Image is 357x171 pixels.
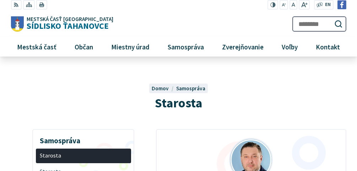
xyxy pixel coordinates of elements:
[279,37,300,56] span: Voľby
[309,37,346,56] a: Kontakt
[219,37,266,56] span: Zverejňovanie
[15,37,59,56] span: Mestská časť
[36,149,131,163] a: Starosta
[325,1,331,9] span: EN
[275,37,304,56] a: Voľby
[176,85,205,92] a: Samospráva
[323,1,332,9] a: EN
[24,16,113,30] span: Sídlisko Ťahanovce
[337,0,346,9] img: Prejsť na Facebook stránku
[161,37,210,56] a: Samospráva
[72,37,96,56] span: Občan
[152,85,169,92] span: Domov
[68,37,99,56] a: Občan
[36,131,131,146] h3: Samospráva
[40,150,127,162] span: Starosta
[155,95,202,111] span: Starosta
[105,37,156,56] a: Miestny úrad
[313,37,342,56] span: Kontakt
[165,37,206,56] span: Samospráva
[152,85,176,92] a: Domov
[11,16,113,32] a: Logo Sídlisko Ťahanovce, prejsť na domovskú stránku.
[27,16,113,22] span: Mestská časť [GEOGRAPHIC_DATA]
[11,16,24,32] img: Prejsť na domovskú stránku
[11,37,63,56] a: Mestská časť
[216,37,270,56] a: Zverejňovanie
[108,37,152,56] span: Miestny úrad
